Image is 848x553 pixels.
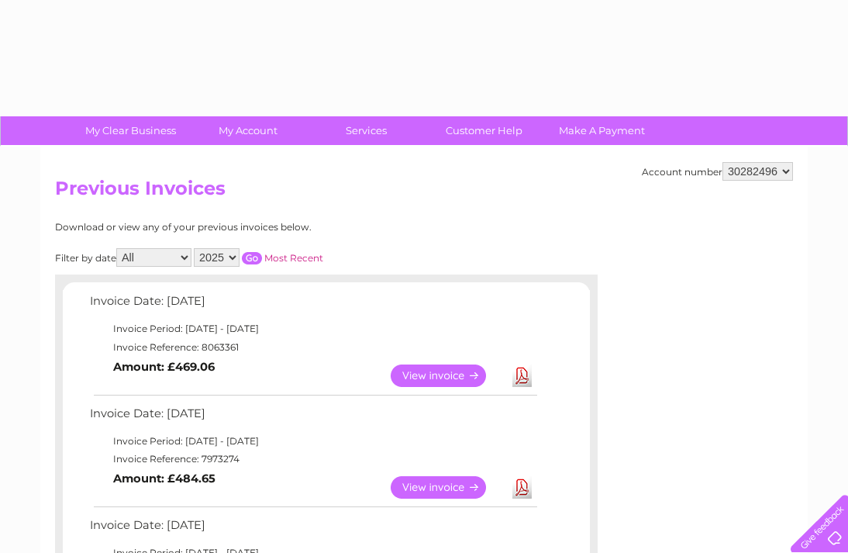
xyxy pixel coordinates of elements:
td: Invoice Reference: 7973274 [86,450,539,468]
a: Download [512,365,532,387]
a: Download [512,476,532,499]
a: My Clear Business [67,116,195,145]
a: Customer Help [420,116,548,145]
h2: Previous Invoices [55,178,793,207]
a: My Account [184,116,312,145]
b: Amount: £484.65 [113,472,215,486]
a: Services [302,116,430,145]
td: Invoice Date: [DATE] [86,515,539,544]
a: Most Recent [264,252,323,264]
div: Filter by date [55,248,462,267]
td: Invoice Reference: 8063361 [86,338,539,357]
div: Download or view any of your previous invoices below. [55,222,462,233]
a: View [391,365,505,387]
div: Account number [642,162,793,181]
td: Invoice Period: [DATE] - [DATE] [86,320,539,338]
td: Invoice Date: [DATE] [86,403,539,432]
a: View [391,476,505,499]
b: Amount: £469.06 [113,360,215,374]
a: Make A Payment [538,116,666,145]
td: Invoice Period: [DATE] - [DATE] [86,432,539,451]
td: Invoice Date: [DATE] [86,291,539,320]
